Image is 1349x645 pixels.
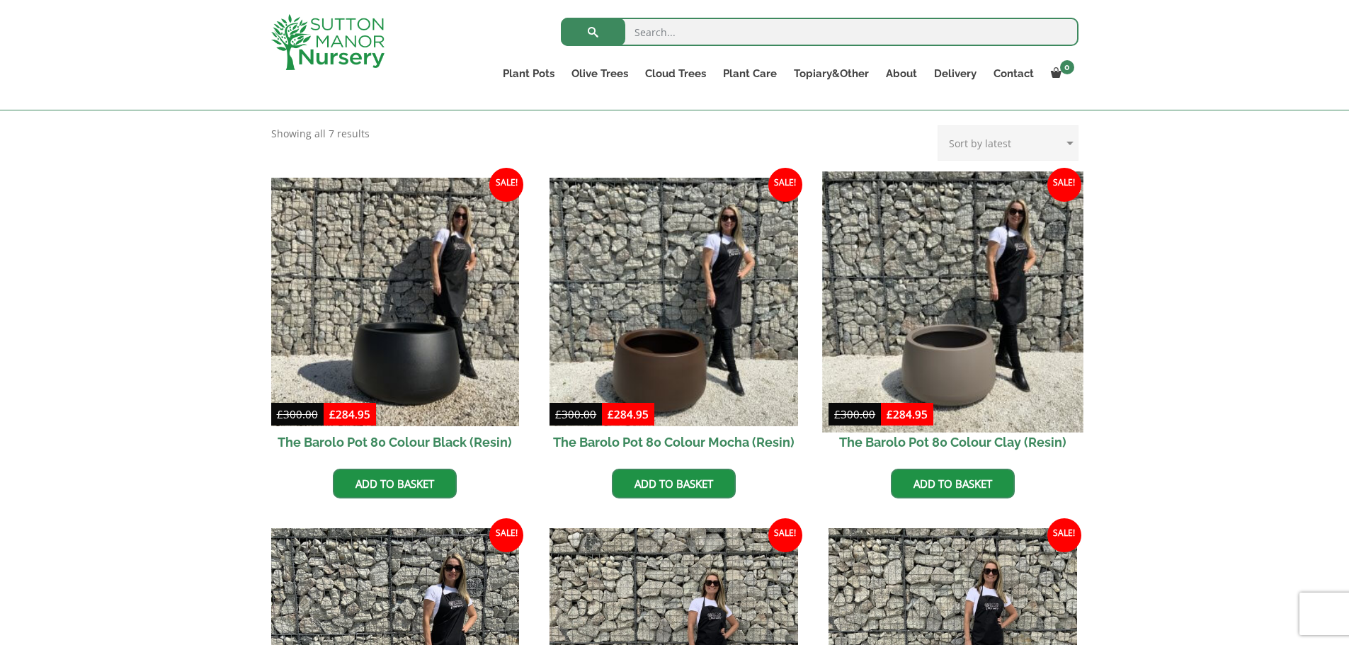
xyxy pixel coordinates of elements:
[277,407,318,421] bdi: 300.00
[768,168,802,202] span: Sale!
[785,64,877,84] a: Topiary&Other
[271,178,520,426] img: The Barolo Pot 80 Colour Black (Resin)
[271,125,370,142] p: Showing all 7 results
[277,407,283,421] span: £
[1047,168,1081,202] span: Sale!
[1047,518,1081,552] span: Sale!
[608,407,649,421] bdi: 284.95
[926,64,985,84] a: Delivery
[715,64,785,84] a: Plant Care
[985,64,1042,84] a: Contact
[563,64,637,84] a: Olive Trees
[938,125,1078,161] select: Shop order
[329,407,336,421] span: £
[550,178,798,458] a: Sale! The Barolo Pot 80 Colour Mocha (Resin)
[333,469,457,498] a: Add to basket: “The Barolo Pot 80 Colour Black (Resin)”
[550,426,798,458] h2: The Barolo Pot 80 Colour Mocha (Resin)
[555,407,596,421] bdi: 300.00
[1042,64,1078,84] a: 0
[555,407,562,421] span: £
[329,407,370,421] bdi: 284.95
[489,518,523,552] span: Sale!
[494,64,563,84] a: Plant Pots
[829,178,1077,458] a: Sale! The Barolo Pot 80 Colour Clay (Resin)
[561,18,1078,46] input: Search...
[271,178,520,458] a: Sale! The Barolo Pot 80 Colour Black (Resin)
[1060,60,1074,74] span: 0
[887,407,893,421] span: £
[834,407,875,421] bdi: 300.00
[877,64,926,84] a: About
[822,171,1083,432] img: The Barolo Pot 80 Colour Clay (Resin)
[834,407,841,421] span: £
[829,426,1077,458] h2: The Barolo Pot 80 Colour Clay (Resin)
[768,518,802,552] span: Sale!
[612,469,736,498] a: Add to basket: “The Barolo Pot 80 Colour Mocha (Resin)”
[489,168,523,202] span: Sale!
[550,178,798,426] img: The Barolo Pot 80 Colour Mocha (Resin)
[887,407,928,421] bdi: 284.95
[271,14,385,70] img: logo
[891,469,1015,498] a: Add to basket: “The Barolo Pot 80 Colour Clay (Resin)”
[608,407,614,421] span: £
[271,426,520,458] h2: The Barolo Pot 80 Colour Black (Resin)
[637,64,715,84] a: Cloud Trees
